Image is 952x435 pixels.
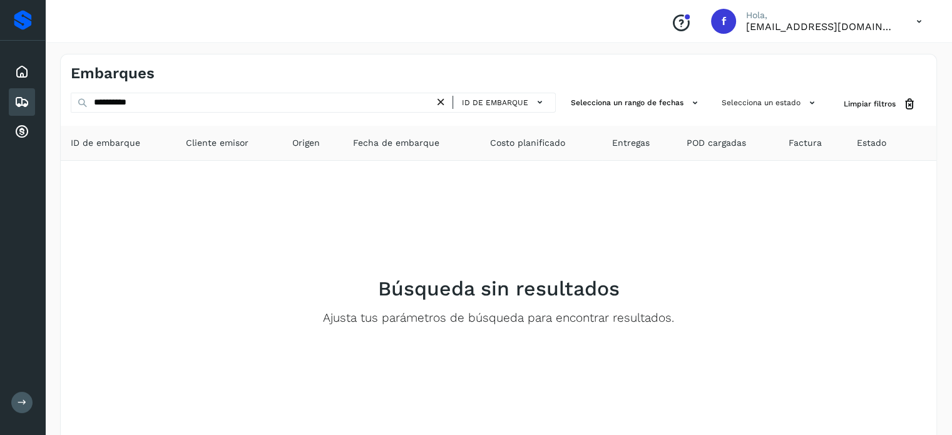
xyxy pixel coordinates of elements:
button: Selecciona un rango de fechas [566,93,707,113]
button: ID de embarque [458,93,550,111]
span: Costo planificado [490,136,565,150]
span: Fecha de embarque [353,136,439,150]
h4: Embarques [71,64,155,83]
span: POD cargadas [687,136,746,150]
span: Entregas [612,136,650,150]
span: ID de embarque [71,136,140,150]
div: Cuentas por cobrar [9,118,35,146]
span: Origen [292,136,320,150]
button: Limpiar filtros [834,93,926,116]
span: Estado [857,136,886,150]
span: ID de embarque [462,97,528,108]
p: Hola, [746,10,896,21]
p: Ajusta tus parámetros de búsqueda para encontrar resultados. [323,311,674,325]
span: Factura [789,136,822,150]
h2: Búsqueda sin resultados [378,277,620,300]
button: Selecciona un estado [717,93,824,113]
p: fyc3@mexamerik.com [746,21,896,33]
div: Inicio [9,58,35,86]
span: Cliente emisor [186,136,248,150]
span: Limpiar filtros [844,98,896,110]
div: Embarques [9,88,35,116]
